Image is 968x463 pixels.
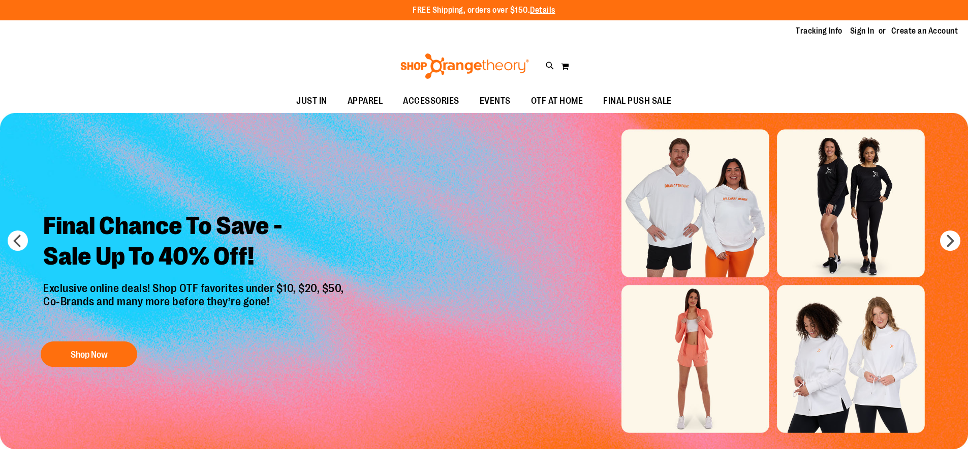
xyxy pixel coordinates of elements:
a: FINAL PUSH SALE [593,90,682,113]
button: next [940,230,960,251]
a: APPAREL [337,90,393,113]
span: EVENTS [480,90,511,112]
button: prev [8,230,28,251]
a: OTF AT HOME [521,90,594,113]
img: Shop Orangetheory [399,53,530,79]
span: APPAREL [348,90,383,112]
a: EVENTS [470,90,521,113]
a: Tracking Info [796,25,842,37]
a: Sign In [850,25,875,37]
span: OTF AT HOME [531,90,583,112]
a: ACCESSORIES [393,90,470,113]
button: Shop Now [41,341,137,367]
a: Details [530,6,555,15]
a: Final Chance To Save -Sale Up To 40% Off! Exclusive online deals! Shop OTF favorites under $10, $... [36,203,354,372]
p: Exclusive online deals! Shop OTF favorites under $10, $20, $50, Co-Brands and many more before th... [36,282,354,332]
span: ACCESSORIES [403,90,459,112]
h2: Final Chance To Save - Sale Up To 40% Off! [36,203,354,282]
span: FINAL PUSH SALE [603,90,672,112]
span: JUST IN [296,90,327,112]
a: Create an Account [891,25,958,37]
a: JUST IN [286,90,337,113]
p: FREE Shipping, orders over $150. [413,5,555,16]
